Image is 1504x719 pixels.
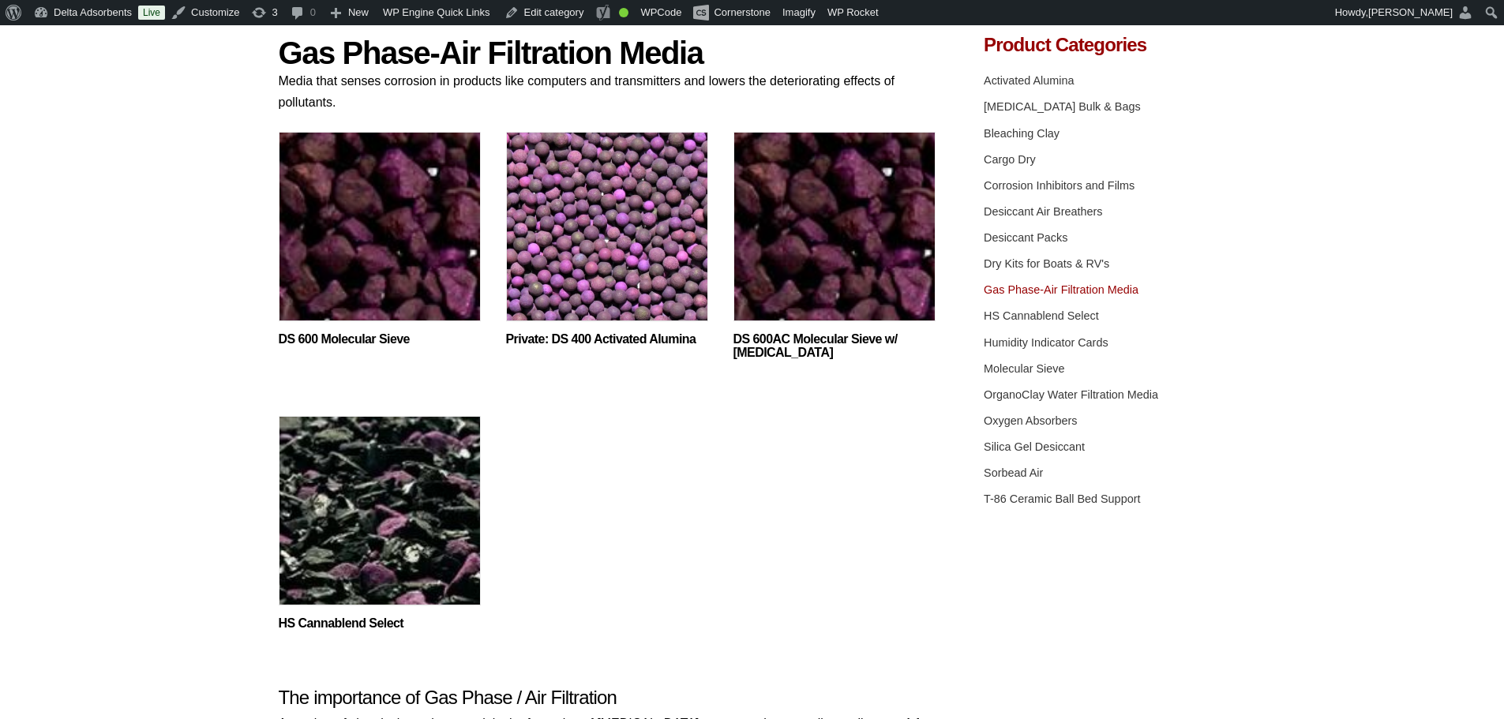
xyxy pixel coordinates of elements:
[279,687,937,710] h2: The importance of Gas Phase / Air Filtration
[984,466,1043,479] a: Sorbead Air
[1368,6,1453,18] span: [PERSON_NAME]
[984,153,1036,166] a: Cargo Dry
[138,6,165,20] a: Live
[733,333,936,360] a: DS 600AC Molecular Sieve w/ [MEDICAL_DATA]
[984,283,1138,296] a: Gas Phase-Air Filtration Media
[984,231,1067,244] a: Desiccant Packs
[619,8,628,17] div: Good
[984,336,1108,349] a: Humidity Indicator Cards
[984,127,1060,140] a: Bleaching Clay
[279,333,481,346] a: DS 600 Molecular Sieve
[984,257,1109,270] a: Dry Kits for Boats & RV's
[506,333,708,346] a: Private: DS 400 Activated Alumina
[984,36,1225,54] h4: Product Categories
[279,70,937,113] p: Media that senses corrosion in products like computers and transmitters and lowers the deteriorat...
[984,414,1077,427] a: Oxygen Absorbers
[984,179,1135,192] a: Corrosion Inhibitors and Films
[984,100,1141,113] a: [MEDICAL_DATA] Bulk & Bags
[984,362,1064,375] a: Molecular Sieve
[984,74,1074,87] a: Activated Alumina
[279,36,937,70] h1: Gas Phase-Air Filtration Media
[984,388,1158,401] a: OrganoClay Water Filtration Media
[984,492,1140,505] a: T-86 Ceramic Ball Bed Support
[279,617,481,631] a: HS Cannablend Select
[984,440,1085,453] a: Silica Gel Desiccant
[984,309,1099,322] a: HS Cannablend Select
[984,205,1102,218] a: Desiccant Air Breathers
